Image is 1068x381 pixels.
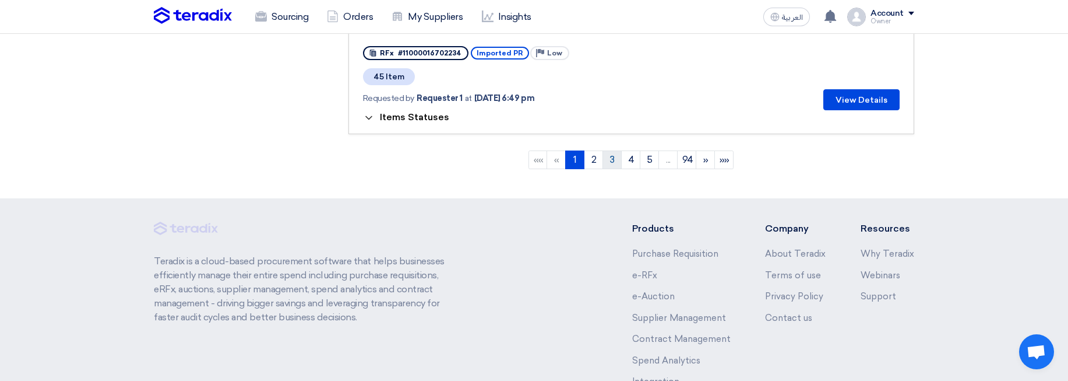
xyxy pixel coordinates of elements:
a: 5 [640,151,659,169]
li: Products [632,222,731,236]
span: Requester 1 [417,92,463,104]
span: العربية [782,13,803,22]
a: Why Teradix [861,249,914,259]
a: Insights [473,4,541,30]
a: e-Auction [632,291,675,302]
span: »» [720,154,729,165]
a: Sourcing [246,4,318,30]
img: Teradix logo [154,7,232,25]
span: #11000016702234 [398,49,461,57]
a: e-RFx [632,270,657,281]
a: About Teradix [765,249,826,259]
p: Teradix is a cloud-based procurement software that helps businesses efficiently manage their enti... [154,254,458,324]
div: Owner [870,18,914,25]
button: View Details [823,89,900,110]
a: Contact us [765,313,812,323]
a: 94 [677,151,696,169]
a: 2 [584,151,603,169]
a: 4 [621,151,640,169]
span: Requested by [363,92,414,104]
span: 45 Item [363,68,415,85]
li: Resources [861,222,914,236]
button: Items Statuses [363,112,449,124]
a: Next [696,151,715,169]
a: Privacy Policy [765,291,823,302]
span: RFx [380,49,394,57]
a: Terms of use [765,270,821,281]
li: Company [765,222,826,236]
span: Imported PR [471,47,529,60]
button: العربية [763,8,810,26]
a: Webinars [861,270,900,281]
img: profile_test.png [847,8,866,26]
a: Contract Management [632,334,731,344]
div: Account [870,9,904,19]
a: Support [861,291,896,302]
a: 1 [565,151,584,169]
span: at [465,92,472,104]
a: Spend Analytics [632,355,700,366]
ngb-pagination: Default pagination [348,146,914,175]
a: 3 [602,151,622,169]
span: » [703,154,709,165]
a: Orders [318,4,382,30]
a: My Suppliers [382,4,472,30]
span: [DATE] 6:49 pm [474,92,534,104]
a: Supplier Management [632,313,726,323]
a: Purchase Requisition [632,249,718,259]
span: Items Statuses [380,111,449,123]
span: Low [547,49,562,57]
a: Last [714,151,734,169]
div: Open chat [1019,334,1054,369]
